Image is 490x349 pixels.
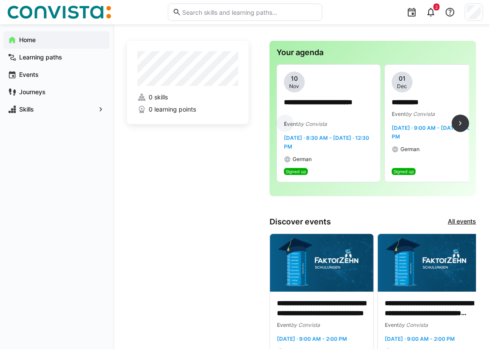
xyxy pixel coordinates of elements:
[270,217,331,227] h3: Discover events
[149,93,168,102] span: 0 skills
[435,4,438,10] span: 2
[399,322,428,328] span: by Convista
[286,169,306,174] span: Signed up
[399,74,406,83] span: 01
[448,217,476,227] a: All events
[277,48,469,57] h3: Your agenda
[137,93,238,102] a: 0 skills
[290,83,300,90] span: Nov
[385,322,399,328] span: Event
[181,8,318,16] input: Search skills and learning paths…
[406,111,435,117] span: by Convista
[277,322,291,328] span: Event
[392,125,474,140] span: [DATE] · 9:00 AM - [DATE] · 1:00 PM
[400,146,420,153] span: German
[291,74,298,83] span: 10
[277,336,347,342] span: [DATE] · 9:00 AM - 2:00 PM
[270,234,373,292] img: image
[393,169,414,174] span: Signed up
[378,234,481,292] img: image
[298,121,327,127] span: by Convista
[284,135,369,150] span: [DATE] · 8:30 AM - [DATE] · 12:30 PM
[392,111,406,117] span: Event
[397,83,407,90] span: Dec
[293,156,312,163] span: German
[385,336,455,342] span: [DATE] · 9:00 AM - 2:00 PM
[291,322,320,328] span: by Convista
[149,105,196,114] span: 0 learning points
